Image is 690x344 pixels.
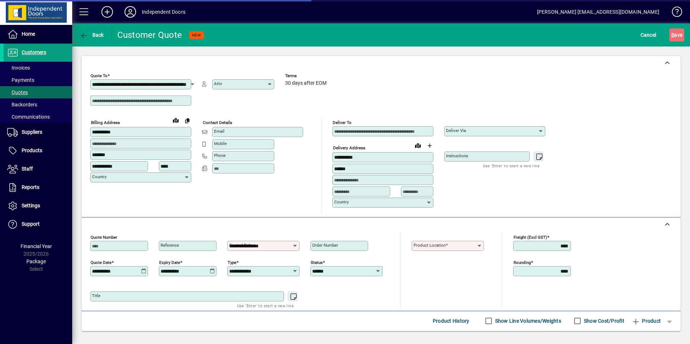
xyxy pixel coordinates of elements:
button: Choose address [424,140,435,151]
span: 30 days after EOM [285,80,327,86]
button: Cancel [639,28,658,41]
span: Cancel [641,29,656,41]
mat-label: Order number [312,243,338,248]
mat-label: Title [92,293,100,298]
a: Invoices [4,62,72,74]
span: Staff [22,166,33,172]
span: NEW [192,33,201,38]
mat-label: Deliver To [333,120,351,125]
span: Customers [22,49,46,55]
span: Invoices [7,65,30,71]
mat-label: Quote date [91,260,112,265]
span: Support [22,221,40,227]
mat-label: Quoted by [229,243,248,248]
a: Quotes [4,86,72,98]
mat-label: Expiry date [159,260,180,265]
span: Financial Year [21,243,52,249]
span: Backorders [7,102,37,107]
button: Back [78,28,106,41]
span: Package [26,259,46,264]
button: Profile [119,5,142,18]
a: Staff [4,160,72,178]
mat-label: Quote To [91,73,108,78]
mat-label: Status [311,260,323,265]
a: Payments [4,74,72,86]
mat-label: Attn [214,81,222,86]
span: ave [671,29,682,41]
a: Home [4,25,72,43]
a: Reports [4,178,72,197]
mat-label: Reference [161,243,179,248]
a: Backorders [4,98,72,111]
div: Customer Quote [117,29,182,41]
mat-label: Type [228,260,236,265]
button: Add [96,5,119,18]
a: Products [4,142,72,160]
span: Back [80,32,104,38]
button: Save [669,28,684,41]
span: Communications [7,114,50,120]
span: Reports [22,184,39,190]
span: Home [22,31,35,37]
button: Product History [430,314,472,327]
button: Product [628,314,664,327]
a: View on map [412,140,424,151]
app-page-header-button: Back [72,28,112,41]
button: Copy to Delivery address [182,115,193,126]
a: Knowledge Base [667,1,681,25]
span: Quotes [7,89,28,95]
mat-label: Mobile [214,141,227,146]
mat-label: Country [92,174,106,179]
mat-label: Phone [214,153,226,158]
span: Product History [433,315,470,327]
mat-label: Country [334,199,349,204]
mat-hint: Use 'Enter' to start a new line [483,162,540,170]
mat-label: Quote number [91,234,117,239]
mat-label: Rounding [514,260,531,265]
a: Communications [4,111,72,123]
a: Settings [4,197,72,215]
div: [PERSON_NAME] [EMAIL_ADDRESS][DOMAIN_NAME] [537,6,659,18]
a: Support [4,215,72,233]
div: Independent Doors [142,6,185,18]
span: Products [22,147,42,153]
mat-hint: Use 'Enter' to start a new line [237,301,294,310]
span: Suppliers [22,129,42,135]
mat-label: Instructions [446,153,468,158]
label: Show Line Volumes/Weights [494,317,561,325]
span: Product [632,315,661,327]
mat-label: Product location [414,243,446,248]
label: Show Cost/Profit [582,317,624,325]
span: S [671,32,674,38]
mat-label: Freight (excl GST) [514,234,547,239]
span: Payments [7,77,34,83]
span: Settings [22,203,40,208]
span: Terms [285,74,328,78]
mat-label: Email [214,129,224,134]
mat-label: Deliver via [446,128,466,133]
a: View on map [170,114,182,126]
a: Suppliers [4,123,72,141]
